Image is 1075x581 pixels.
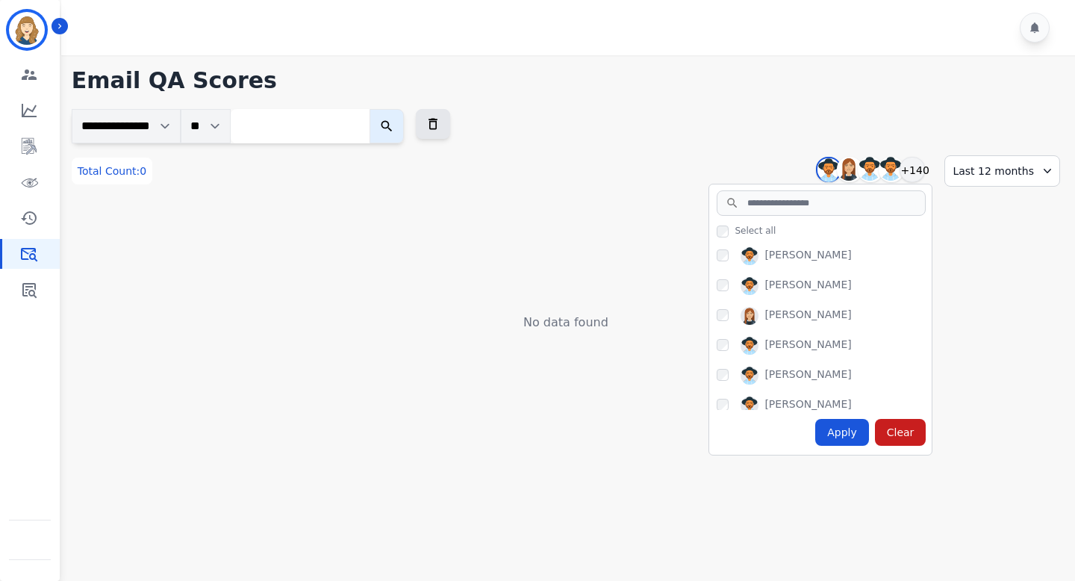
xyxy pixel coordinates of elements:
div: [PERSON_NAME] [764,367,851,385]
div: No data found [72,314,1060,332]
span: Select all [735,225,776,237]
div: Apply [815,419,869,446]
div: [PERSON_NAME] [764,277,851,295]
div: Clear [875,419,926,446]
div: Total Count: [72,158,152,184]
div: +140 [900,157,925,182]
div: [PERSON_NAME] [764,307,851,325]
div: Last 12 months [944,155,1060,187]
span: 0 [140,165,146,177]
img: Bordered avatar [9,12,45,48]
h1: Email QA Scores [72,67,1060,94]
div: [PERSON_NAME] [764,397,851,414]
div: [PERSON_NAME] [764,247,851,265]
div: [PERSON_NAME] [764,337,851,355]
